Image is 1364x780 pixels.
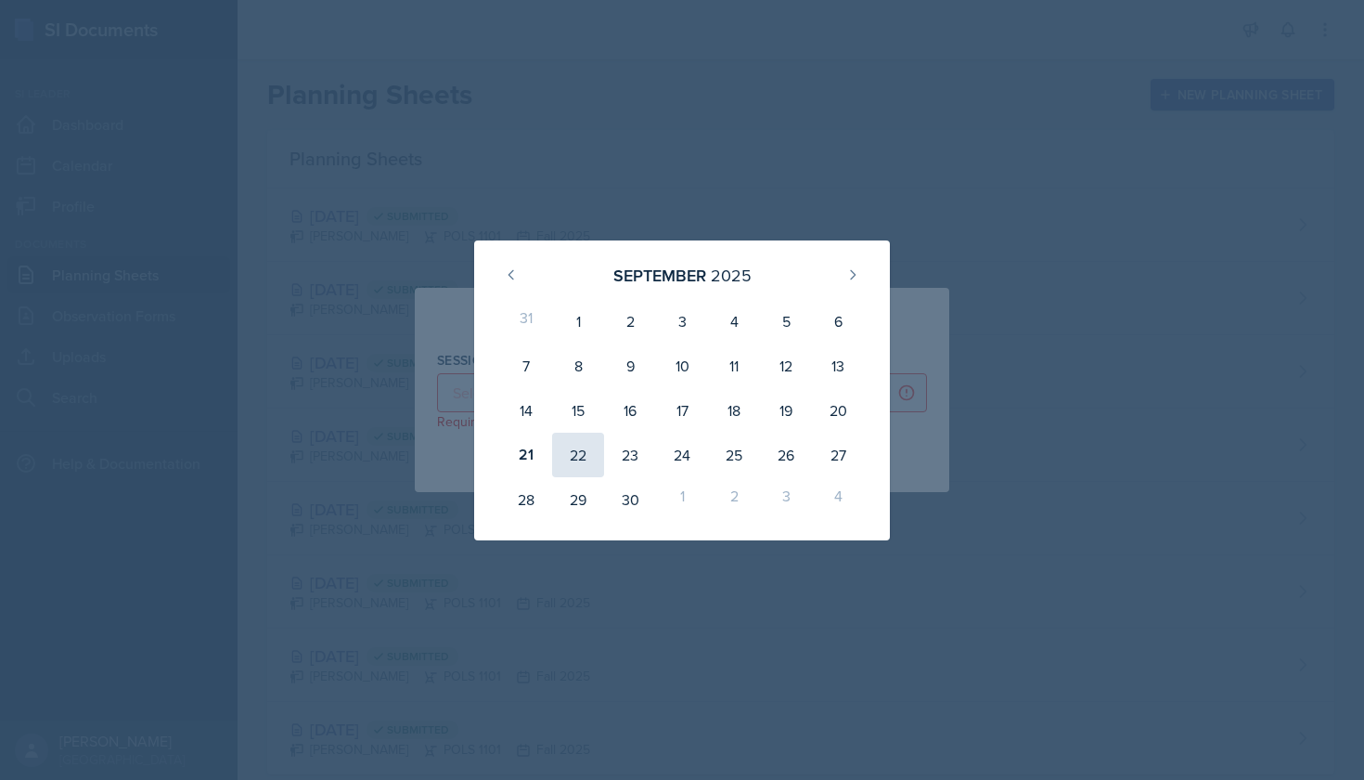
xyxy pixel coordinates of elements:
div: 9 [604,344,656,388]
div: 23 [604,433,656,477]
div: 3 [760,477,812,522]
div: 17 [656,388,708,433]
div: 22 [552,433,604,477]
div: 14 [500,388,552,433]
div: 21 [500,433,552,477]
div: 1 [552,299,604,344]
div: 8 [552,344,604,388]
div: 12 [760,344,812,388]
div: 26 [760,433,812,477]
div: 2 [708,477,760,522]
div: 31 [500,299,552,344]
div: 19 [760,388,812,433]
div: 16 [604,388,656,433]
div: 29 [552,477,604,522]
div: 3 [656,299,708,344]
div: 7 [500,344,552,388]
div: 13 [812,344,864,388]
div: 11 [708,344,760,388]
div: 4 [708,299,760,344]
div: 2025 [711,263,752,288]
div: 18 [708,388,760,433]
div: 28 [500,477,552,522]
div: 2 [604,299,656,344]
div: 25 [708,433,760,477]
div: 24 [656,433,708,477]
div: 5 [760,299,812,344]
div: September [613,263,706,288]
div: 15 [552,388,604,433]
div: 4 [812,477,864,522]
div: 1 [656,477,708,522]
div: 6 [812,299,864,344]
div: 10 [656,344,708,388]
div: 20 [812,388,864,433]
div: 30 [604,477,656,522]
div: 27 [812,433,864,477]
